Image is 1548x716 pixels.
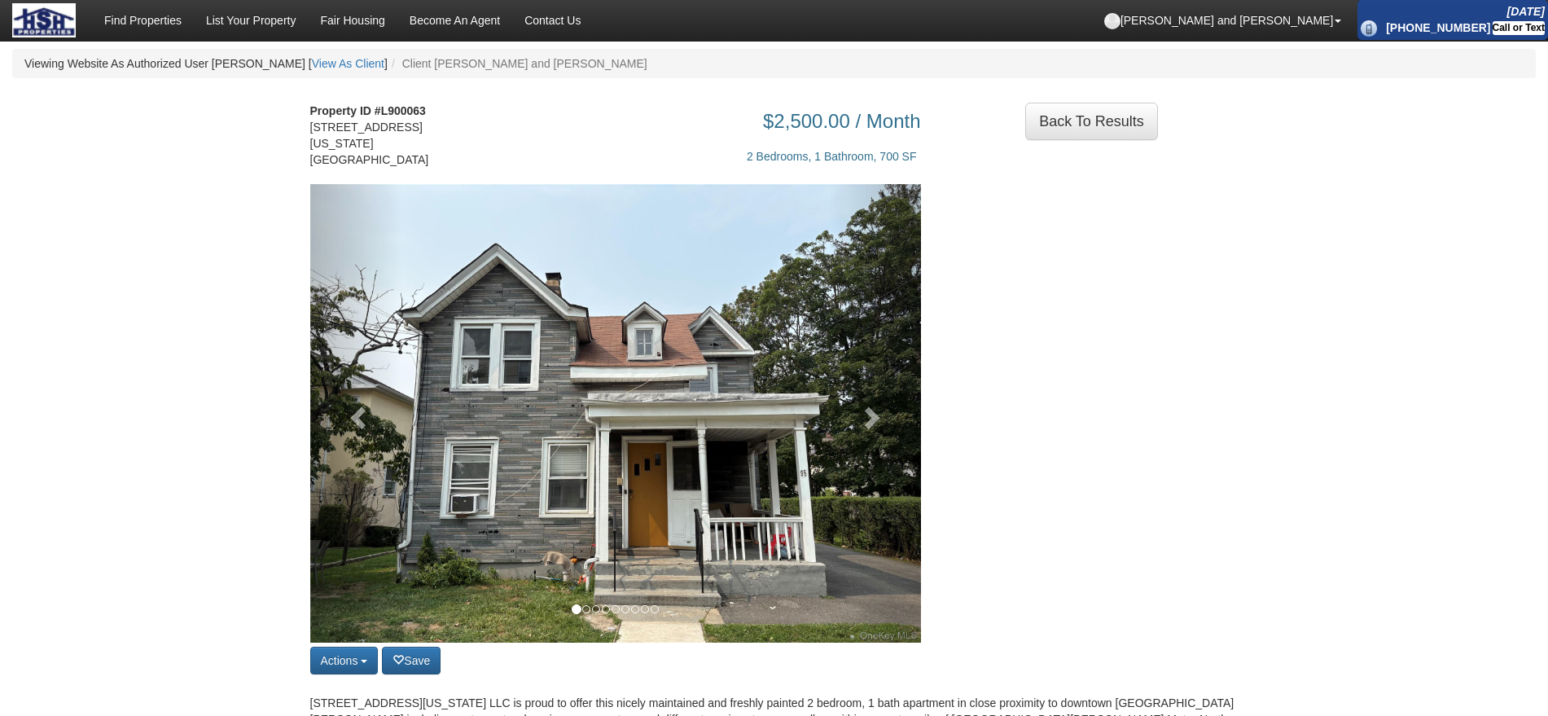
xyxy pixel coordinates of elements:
[1025,103,1158,140] div: ...
[388,55,647,72] li: Client [PERSON_NAME] and [PERSON_NAME]
[1493,21,1545,35] div: Call or Text
[469,111,921,132] h3: $2,500.00 / Month
[310,647,379,674] button: Actions
[1361,20,1377,37] img: phone_icon.png
[1507,5,1545,18] i: [DATE]
[310,104,426,117] strong: Property ID #L900063
[1386,21,1490,34] b: [PHONE_NUMBER]
[24,55,388,72] li: Viewing Website As Authorized User [PERSON_NAME] [ ]
[312,57,384,70] a: View As Client
[469,132,921,165] div: 2 Bedrooms, 1 Bathroom, 700 SF
[1025,103,1158,140] a: Back To Results
[310,103,445,168] address: [STREET_ADDRESS][US_STATE] [GEOGRAPHIC_DATA]
[1104,13,1120,29] img: default-profile.png
[382,647,441,674] button: Save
